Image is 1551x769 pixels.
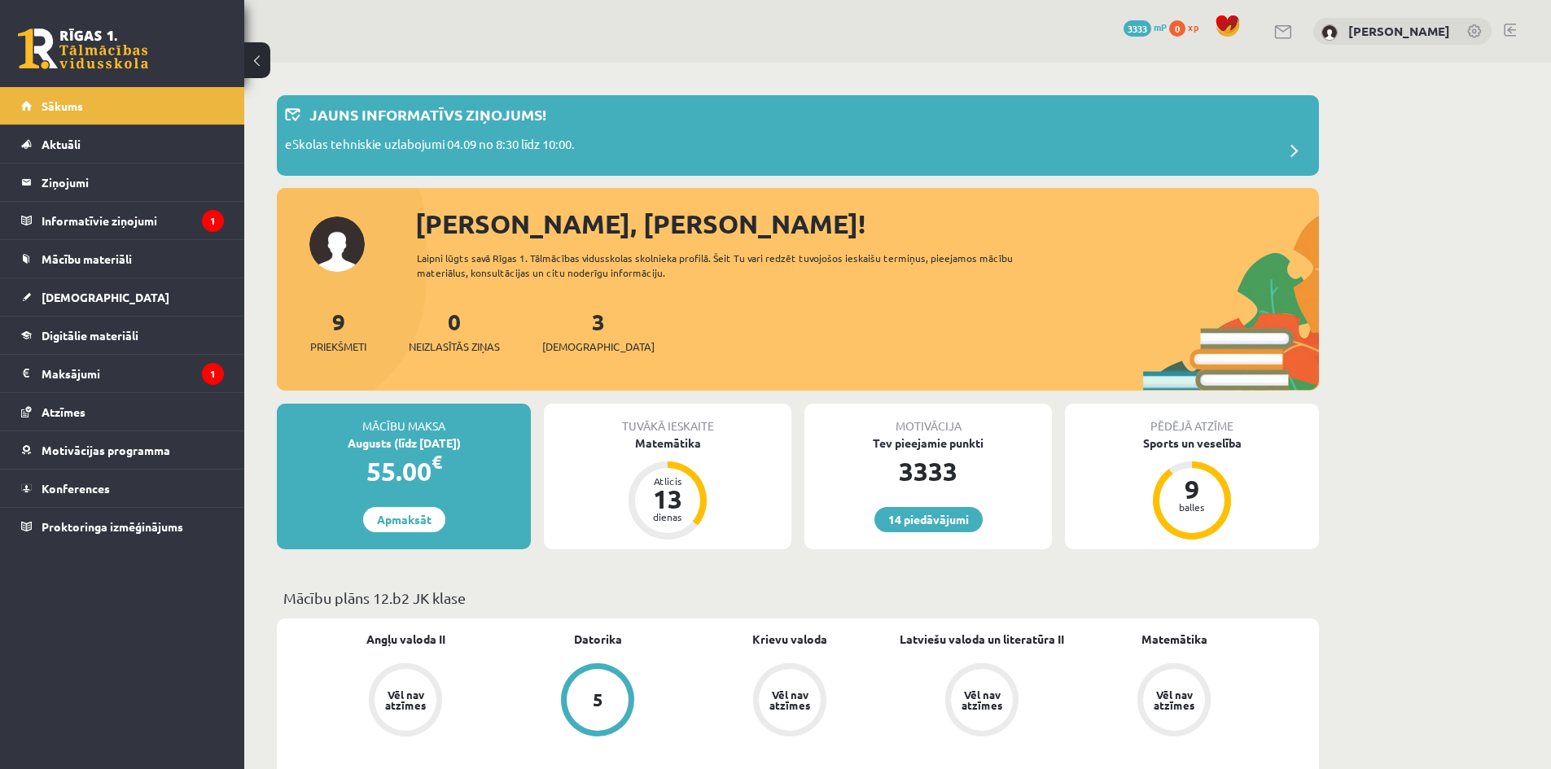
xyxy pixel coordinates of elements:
div: Laipni lūgts savā Rīgas 1. Tālmācības vidusskolas skolnieka profilā. Šeit Tu vari redzēt tuvojošo... [417,251,1042,280]
a: Maksājumi1 [21,355,224,392]
a: Motivācijas programma [21,431,224,469]
a: 0Neizlasītās ziņas [409,307,500,355]
a: Atzīmes [21,393,224,430]
div: Matemātika [544,435,791,452]
span: Mācību materiāli [42,251,132,266]
span: € [432,450,442,474]
a: Sports un veselība 9 balles [1065,435,1319,542]
a: 3[DEMOGRAPHIC_DATA] [542,307,655,355]
div: 9 [1168,476,1216,502]
div: Vēl nav atzīmes [1151,689,1197,710]
p: Mācību plāns 12.b2 JK klase [283,587,1312,609]
span: 3333 [1124,20,1151,37]
a: Sākums [21,87,224,125]
span: Proktoringa izmēģinājums [42,519,183,534]
a: Digitālie materiāli [21,317,224,354]
div: Tev pieejamie punkti [804,435,1052,452]
span: Digitālie materiāli [42,328,138,343]
a: Ziņojumi [21,164,224,201]
span: [DEMOGRAPHIC_DATA] [542,339,655,355]
span: Sākums [42,98,83,113]
p: eSkolas tehniskie uzlabojumi 04.09 no 8:30 līdz 10:00. [285,135,575,158]
div: Pēdējā atzīme [1065,404,1319,435]
div: balles [1168,502,1216,512]
a: Vēl nav atzīmes [694,663,886,740]
a: Angļu valoda II [366,631,445,648]
a: [DEMOGRAPHIC_DATA] [21,278,224,316]
img: Sigurds Kozlovskis [1321,24,1338,41]
legend: Maksājumi [42,355,224,392]
div: 55.00 [277,452,531,491]
a: Vēl nav atzīmes [1078,663,1270,740]
div: Vēl nav atzīmes [383,689,428,710]
a: 14 piedāvājumi [874,507,983,532]
span: Neizlasītās ziņas [409,339,500,355]
div: 3333 [804,452,1052,491]
a: Vēl nav atzīmes [309,663,502,740]
div: [PERSON_NAME], [PERSON_NAME]! [415,204,1319,243]
a: 5 [502,663,694,740]
div: Motivācija [804,404,1052,435]
i: 1 [202,210,224,232]
legend: Ziņojumi [42,164,224,201]
a: Matemātika [1141,631,1207,648]
div: dienas [643,512,692,522]
span: mP [1154,20,1167,33]
span: [DEMOGRAPHIC_DATA] [42,290,169,304]
p: Jauns informatīvs ziņojums! [309,103,546,125]
a: Mācību materiāli [21,240,224,277]
i: 1 [202,363,224,385]
a: Matemātika Atlicis 13 dienas [544,435,791,542]
a: Konferences [21,470,224,507]
a: Latviešu valoda un literatūra II [900,631,1064,648]
span: 0 [1169,20,1185,37]
a: Rīgas 1. Tālmācības vidusskola [18,28,148,69]
a: 3333 mP [1124,20,1167,33]
a: Informatīvie ziņojumi1 [21,202,224,239]
div: Augusts (līdz [DATE]) [277,435,531,452]
div: Mācību maksa [277,404,531,435]
div: Atlicis [643,476,692,486]
span: Konferences [42,481,110,496]
a: Datorika [574,631,622,648]
div: Vēl nav atzīmes [959,689,1005,710]
span: Priekšmeti [310,339,366,355]
span: Aktuāli [42,137,81,151]
div: Vēl nav atzīmes [767,689,813,710]
span: Motivācijas programma [42,443,170,457]
a: 0 xp [1169,20,1207,33]
a: Jauns informatīvs ziņojums! eSkolas tehniskie uzlabojumi 04.09 no 8:30 līdz 10:00. [285,103,1311,168]
div: Tuvākā ieskaite [544,404,791,435]
a: Vēl nav atzīmes [886,663,1078,740]
span: Atzīmes [42,404,85,419]
legend: Informatīvie ziņojumi [42,202,224,239]
div: 13 [643,486,692,512]
span: xp [1188,20,1198,33]
a: Krievu valoda [752,631,827,648]
a: [PERSON_NAME] [1348,23,1450,39]
a: Apmaksāt [363,507,445,532]
div: 5 [593,691,603,709]
a: Aktuāli [21,125,224,163]
div: Sports un veselība [1065,435,1319,452]
a: 9Priekšmeti [310,307,366,355]
a: Proktoringa izmēģinājums [21,508,224,545]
